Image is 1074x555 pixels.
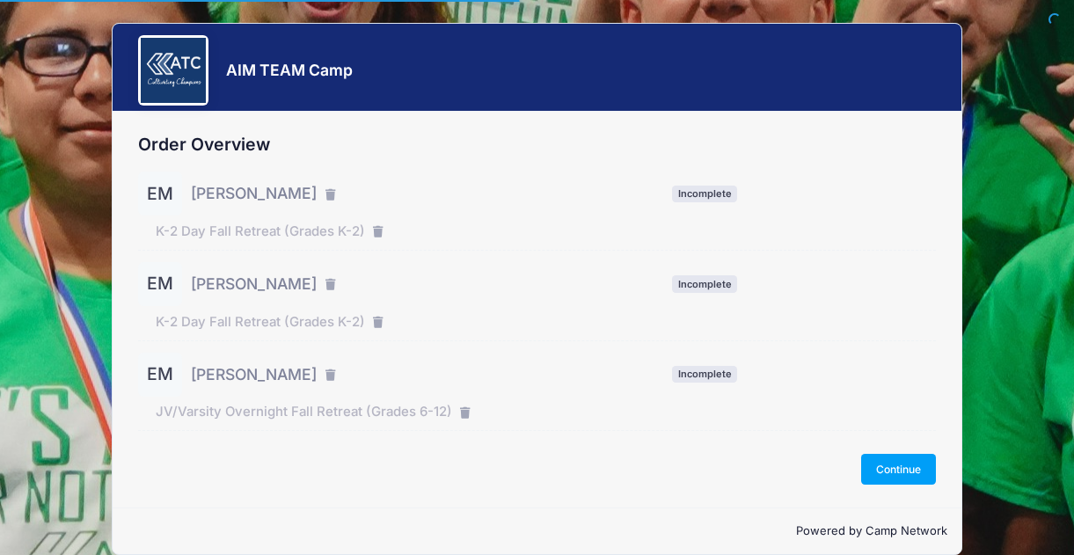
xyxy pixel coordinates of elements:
[672,275,737,292] span: Incomplete
[156,312,365,332] span: K-2 Day Fall Retreat (Grades K-2)
[156,402,452,421] span: JV/Varsity Overnight Fall Retreat (Grades 6-12)
[138,172,182,215] div: EM
[127,522,947,540] p: Powered by Camp Network
[138,262,182,306] div: EM
[191,273,317,296] span: [PERSON_NAME]
[672,186,737,202] span: Incomplete
[226,61,353,79] h3: AIM TEAM Camp
[191,182,317,205] span: [PERSON_NAME]
[861,454,937,484] button: Continue
[672,366,737,383] span: Incomplete
[156,222,365,241] span: K-2 Day Fall Retreat (Grades K-2)
[191,363,317,386] span: [PERSON_NAME]
[138,135,936,155] h2: Order Overview
[138,353,182,397] div: EM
